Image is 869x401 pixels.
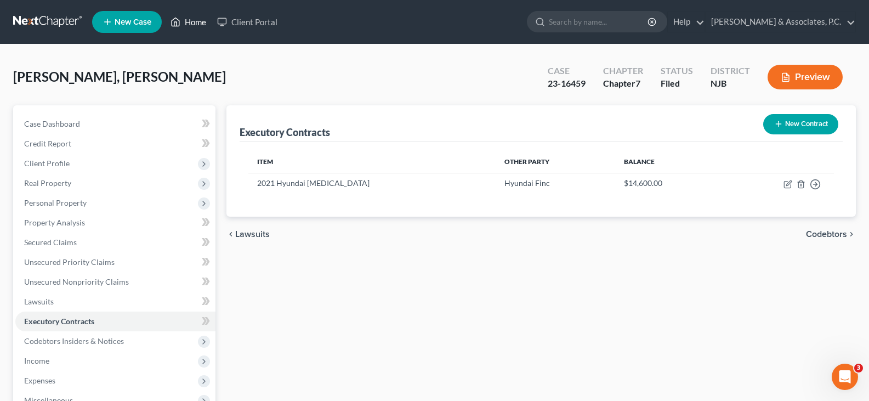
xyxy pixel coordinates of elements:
a: Property Analysis [15,213,215,233]
span: Expenses [24,376,55,385]
a: Unsecured Priority Claims [15,252,215,272]
input: Search by name... [549,12,649,32]
button: Codebtors chevron_right [806,230,856,239]
a: Secured Claims [15,233,215,252]
a: Case Dashboard [15,114,215,134]
div: District [711,65,750,77]
span: Client Profile [24,159,70,168]
div: Chapter [603,65,643,77]
span: Codebtors Insiders & Notices [24,336,124,346]
span: Credit Report [24,139,71,148]
div: Case [548,65,586,77]
div: Status [661,65,693,77]
span: 3 [854,364,863,372]
div: Filed [661,77,693,90]
a: Executory Contracts [15,312,215,331]
div: NJB [711,77,750,90]
th: Item [248,151,495,173]
span: Real Property [24,178,71,188]
button: chevron_left Lawsuits [226,230,270,239]
span: 7 [635,78,640,88]
td: Hyundai Finc [496,173,615,194]
span: Case Dashboard [24,119,80,128]
span: Lawsuits [24,297,54,306]
a: Lawsuits [15,292,215,312]
div: Executory Contracts [240,126,330,139]
span: Unsecured Priority Claims [24,257,115,267]
i: chevron_right [847,230,856,239]
td: 2021 Hyundai [MEDICAL_DATA] [248,173,495,194]
td: $14,600.00 [615,173,722,194]
a: Credit Report [15,134,215,154]
i: chevron_left [226,230,235,239]
span: Codebtors [806,230,847,239]
button: New Contract [763,114,838,134]
button: Preview [768,65,843,89]
th: Other Party [496,151,615,173]
span: Secured Claims [24,238,77,247]
span: Personal Property [24,198,87,207]
span: Income [24,356,49,365]
a: Home [165,12,212,32]
span: Unsecured Nonpriority Claims [24,277,129,286]
span: Executory Contracts [24,317,94,326]
a: [PERSON_NAME] & Associates, P.C. [706,12,855,32]
div: Chapter [603,77,643,90]
div: 23-16459 [548,77,586,90]
a: Unsecured Nonpriority Claims [15,272,215,292]
span: New Case [115,18,151,26]
th: Balance [615,151,722,173]
span: [PERSON_NAME], [PERSON_NAME] [13,69,226,84]
a: Help [668,12,705,32]
span: Property Analysis [24,218,85,227]
iframe: Intercom live chat [832,364,858,390]
span: Lawsuits [235,230,270,239]
a: Client Portal [212,12,283,32]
